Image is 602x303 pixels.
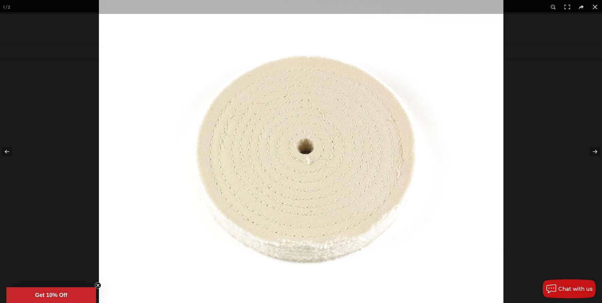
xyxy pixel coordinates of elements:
button: Close teaser [95,282,101,288]
div: Get 10% OffClose teaser [6,287,96,303]
span: Get 10% Off [35,292,67,298]
button: Next (arrow right) [580,136,602,167]
button: Chat with us [543,279,596,298]
span: Chat with us [558,286,593,292]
